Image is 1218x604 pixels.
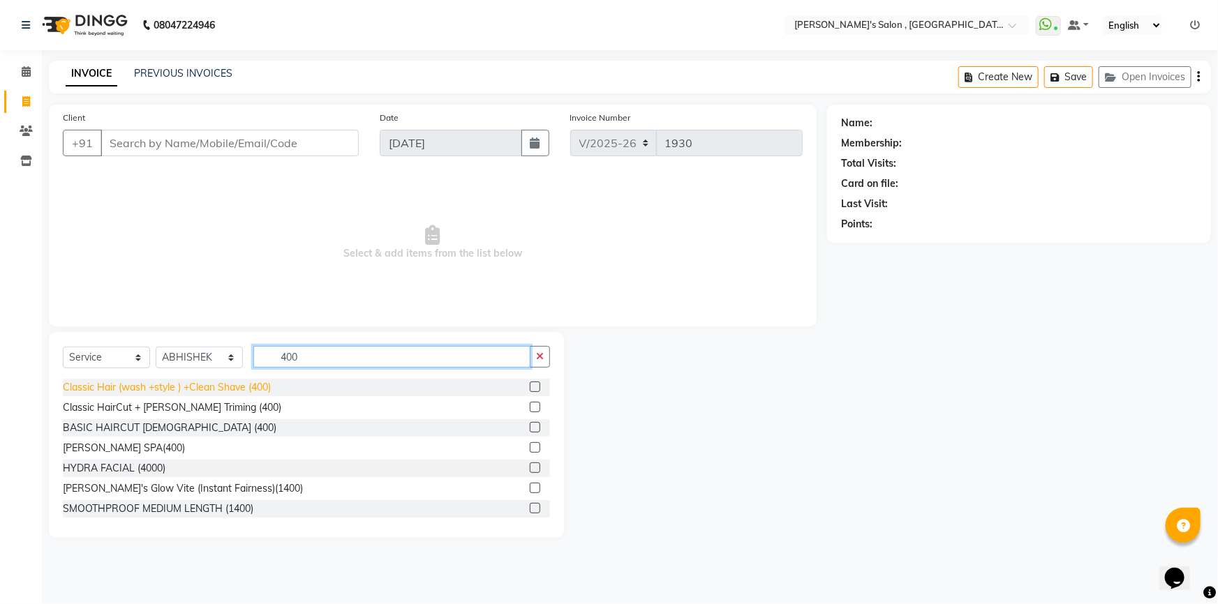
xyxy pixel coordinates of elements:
div: Last Visit: [841,197,888,211]
span: Select & add items from the list below [63,173,803,312]
div: Total Visits: [841,156,896,171]
div: Membership: [841,136,902,151]
a: INVOICE [66,61,117,86]
a: PREVIOUS INVOICES [134,67,232,80]
label: Invoice Number [570,112,631,124]
div: BASIC HAIRCUT [DEMOGRAPHIC_DATA] (400) [63,421,276,435]
div: [PERSON_NAME]'s Glow Vite (Instant Fairness)(1400) [63,481,303,496]
img: logo [36,6,131,45]
input: Search or Scan [253,346,530,368]
div: Points: [841,217,872,232]
button: +91 [63,130,102,156]
div: Name: [841,116,872,130]
div: HYDRA FACIAL (4000) [63,461,165,476]
input: Search by Name/Mobile/Email/Code [101,130,359,156]
button: Save [1044,66,1093,88]
div: Classic HairCut + [PERSON_NAME] Triming (400) [63,400,281,415]
label: Date [380,112,399,124]
button: Open Invoices [1099,66,1191,88]
iframe: chat widget [1159,548,1204,590]
b: 08047224946 [154,6,215,45]
label: Client [63,112,85,124]
div: Card on file: [841,176,898,191]
div: SMOOTHPROOF MEDIUM LENGTH (1400) [63,501,253,516]
div: [PERSON_NAME] SPA(400) [63,441,185,455]
button: Create New [958,66,1039,88]
div: Classic Hair (wash +style ) +Clean Shave (400) [63,380,271,395]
